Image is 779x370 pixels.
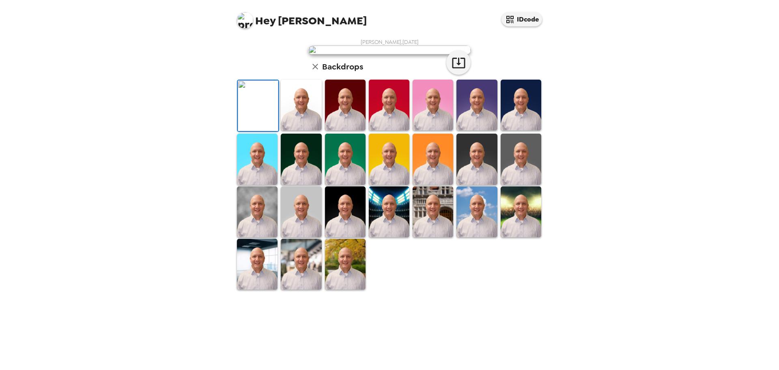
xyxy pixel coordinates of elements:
[361,39,419,45] span: [PERSON_NAME] , [DATE]
[237,12,253,28] img: profile pic
[237,8,367,26] span: [PERSON_NAME]
[308,45,471,54] img: user
[322,60,363,73] h6: Backdrops
[255,13,275,28] span: Hey
[238,80,278,131] img: Original
[501,12,542,26] button: IDcode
